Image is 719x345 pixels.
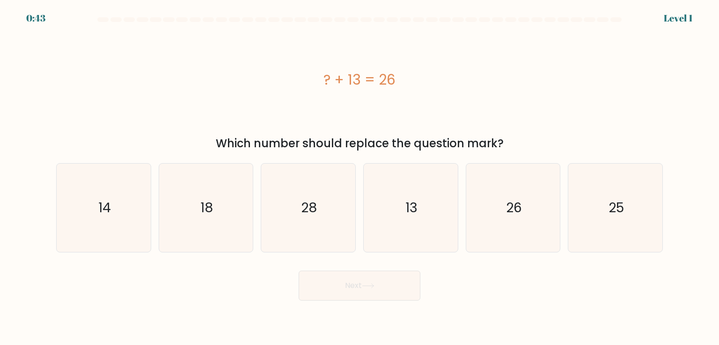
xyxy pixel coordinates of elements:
[299,271,420,301] button: Next
[301,198,317,217] text: 28
[56,69,663,90] div: ? + 13 = 26
[405,198,418,217] text: 13
[98,198,111,217] text: 14
[609,198,624,217] text: 25
[26,11,45,25] div: 0:43
[664,11,693,25] div: Level 1
[62,135,657,152] div: Which number should replace the question mark?
[506,198,522,217] text: 26
[200,198,213,217] text: 18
